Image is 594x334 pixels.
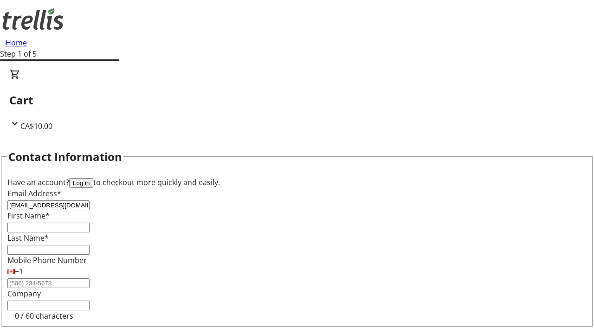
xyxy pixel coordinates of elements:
[7,278,90,288] input: (506) 234-5678
[7,177,587,188] div: Have an account? to checkout more quickly and easily.
[7,188,61,199] label: Email Address*
[9,92,585,109] h2: Cart
[7,211,50,221] label: First Name*
[8,148,122,165] h2: Contact Information
[9,69,585,132] div: CartCA$10.00
[7,289,41,299] label: Company
[7,255,87,265] label: Mobile Phone Number
[69,178,93,188] button: Log in
[20,121,52,131] span: CA$10.00
[7,233,49,243] label: Last Name*
[15,311,73,321] tr-character-limit: 0 / 60 characters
